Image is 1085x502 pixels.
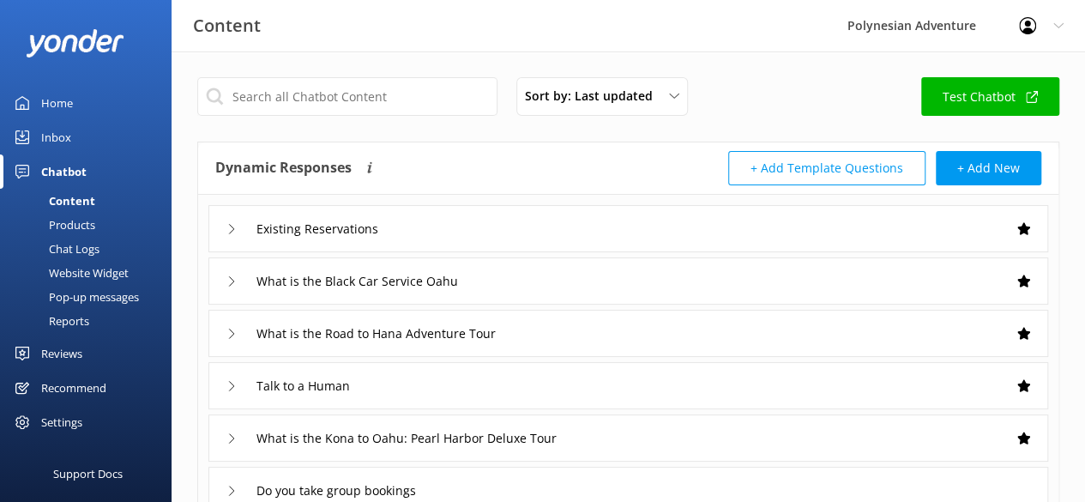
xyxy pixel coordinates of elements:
[10,285,172,309] a: Pop-up messages
[10,261,129,285] div: Website Widget
[41,120,71,154] div: Inbox
[215,151,352,185] h4: Dynamic Responses
[728,151,925,185] button: + Add Template Questions
[10,309,172,333] a: Reports
[41,86,73,120] div: Home
[10,189,95,213] div: Content
[197,77,497,116] input: Search all Chatbot Content
[41,405,82,439] div: Settings
[193,12,261,39] h3: Content
[10,237,99,261] div: Chat Logs
[53,457,123,491] div: Support Docs
[936,151,1041,185] button: + Add New
[10,189,172,213] a: Content
[10,213,172,237] a: Products
[921,77,1059,116] a: Test Chatbot
[10,285,139,309] div: Pop-up messages
[41,154,87,189] div: Chatbot
[10,309,89,333] div: Reports
[10,213,95,237] div: Products
[41,336,82,371] div: Reviews
[10,261,172,285] a: Website Widget
[10,237,172,261] a: Chat Logs
[41,371,106,405] div: Recommend
[26,29,124,57] img: yonder-white-logo.png
[525,87,663,106] span: Sort by: Last updated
